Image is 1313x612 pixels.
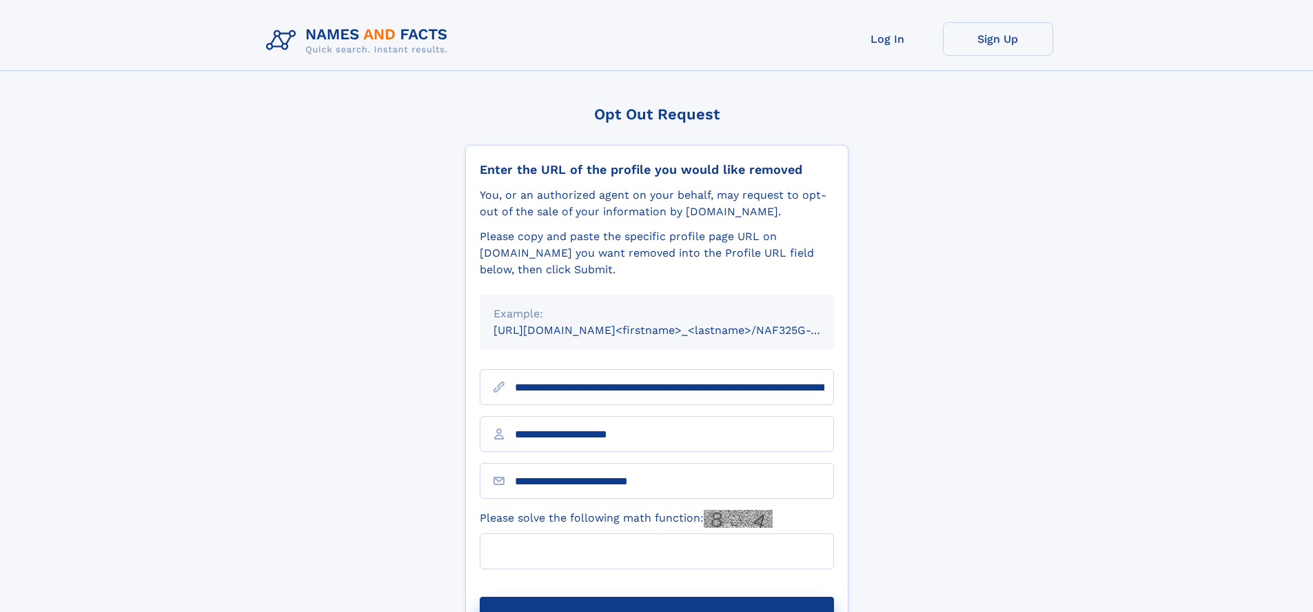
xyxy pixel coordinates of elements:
div: You, or an authorized agent on your behalf, may request to opt-out of the sale of your informatio... [480,187,834,220]
a: Sign Up [943,22,1053,56]
a: Log In [833,22,943,56]
div: Opt Out Request [465,106,848,123]
label: Please solve the following math function: [480,510,773,528]
small: [URL][DOMAIN_NAME]<firstname>_<lastname>/NAF325G-xxxxxxxx [493,324,860,337]
div: Enter the URL of the profile you would like removed [480,162,834,177]
img: Logo Names and Facts [261,22,459,59]
div: Example: [493,306,820,322]
div: Please copy and paste the specific profile page URL on [DOMAIN_NAME] you want removed into the Pr... [480,228,834,278]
